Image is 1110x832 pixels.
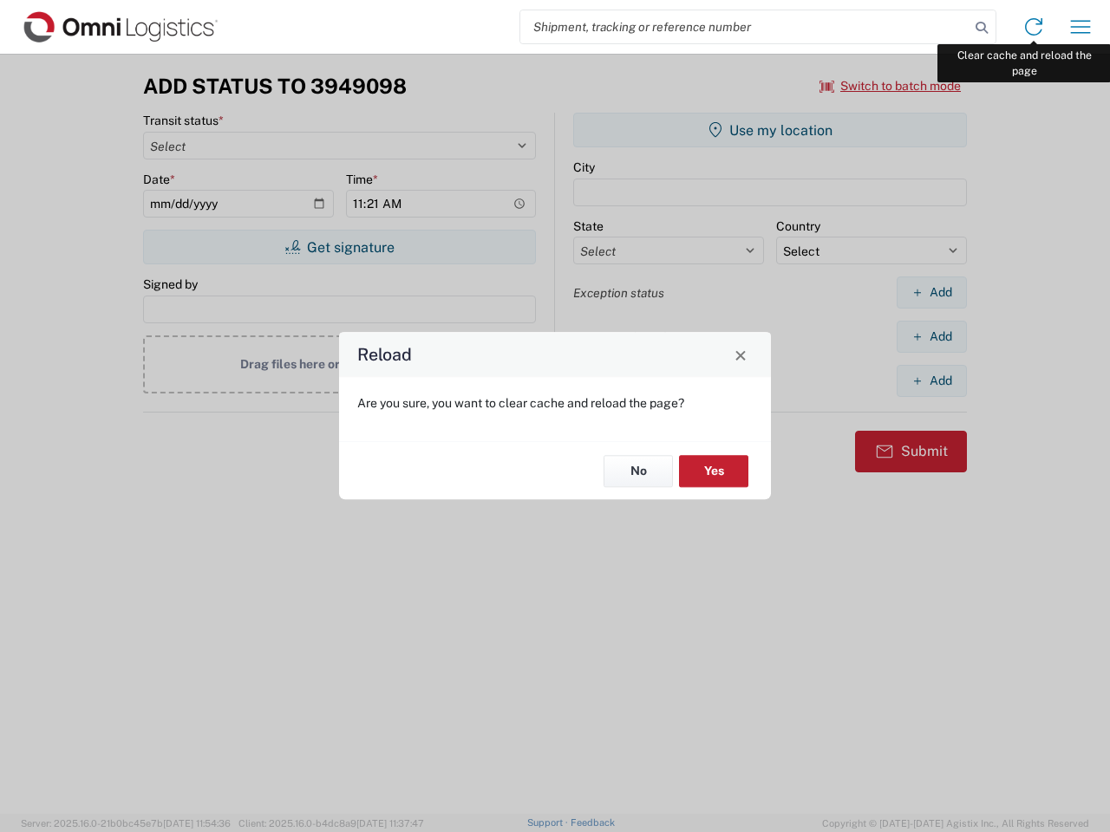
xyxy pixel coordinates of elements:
button: Yes [679,455,748,487]
button: Close [728,342,753,367]
button: No [604,455,673,487]
h4: Reload [357,342,412,367]
p: Are you sure, you want to clear cache and reload the page? [357,395,753,411]
input: Shipment, tracking or reference number [520,10,970,43]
